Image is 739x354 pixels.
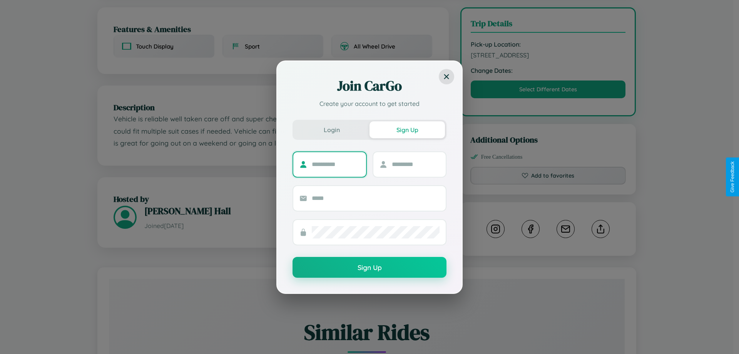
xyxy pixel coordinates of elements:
div: Give Feedback [730,161,735,193]
button: Sign Up [369,121,445,138]
button: Sign Up [293,257,446,278]
h2: Join CarGo [293,77,446,95]
button: Login [294,121,369,138]
p: Create your account to get started [293,99,446,108]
